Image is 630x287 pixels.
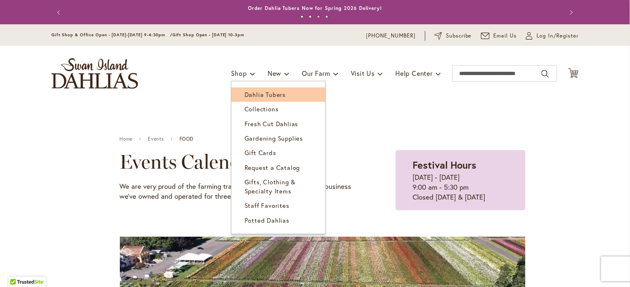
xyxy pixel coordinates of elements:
[245,163,300,172] span: Request a Catalog
[245,134,303,142] span: Gardening Supplies
[120,150,355,173] h2: Events Calendar
[413,172,508,202] p: [DATE] - [DATE] 9:00 am - 5:30 pm Closed [DATE] & [DATE]
[446,32,472,40] span: Subscribe
[434,32,472,40] a: Subscribe
[51,4,68,21] button: Previous
[301,15,303,18] button: 1 of 4
[120,136,133,142] a: Home
[494,32,517,40] span: Email Us
[325,15,328,18] button: 4 of 4
[395,69,433,78] span: Help Center
[173,32,244,38] span: Gift Shop Open - [DATE] 10-3pm
[481,32,517,40] a: Email Us
[351,69,375,78] span: Visit Us
[245,178,296,195] span: Gifts, Clothing & Specialty Items
[120,181,355,201] p: We are very proud of the farming tradition our family brings to the business we've owned and oper...
[231,69,247,78] span: Shop
[51,32,173,38] span: Gift Shop & Office Open - [DATE]-[DATE] 9-4:30pm /
[562,4,579,21] button: Next
[537,32,579,40] span: Log In/Register
[317,15,320,18] button: 3 of 4
[231,146,325,160] a: Gift Cards
[245,216,289,224] span: Potted Dahlias
[245,90,286,99] span: Dahlia Tubers
[413,158,476,172] strong: Festival Hours
[245,201,289,209] span: Staff Favorites
[51,58,138,89] a: store logo
[526,32,579,40] a: Log In/Register
[248,5,382,11] a: Order Dahlia Tubers Now for Spring 2026 Delivery!
[302,69,330,78] span: Our Farm
[309,15,312,18] button: 2 of 4
[245,105,279,113] span: Collections
[366,32,416,40] a: [PHONE_NUMBER]
[180,136,194,142] span: FOOD
[148,136,164,142] a: Events
[245,120,299,128] span: Fresh Cut Dahlias
[268,69,281,78] span: New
